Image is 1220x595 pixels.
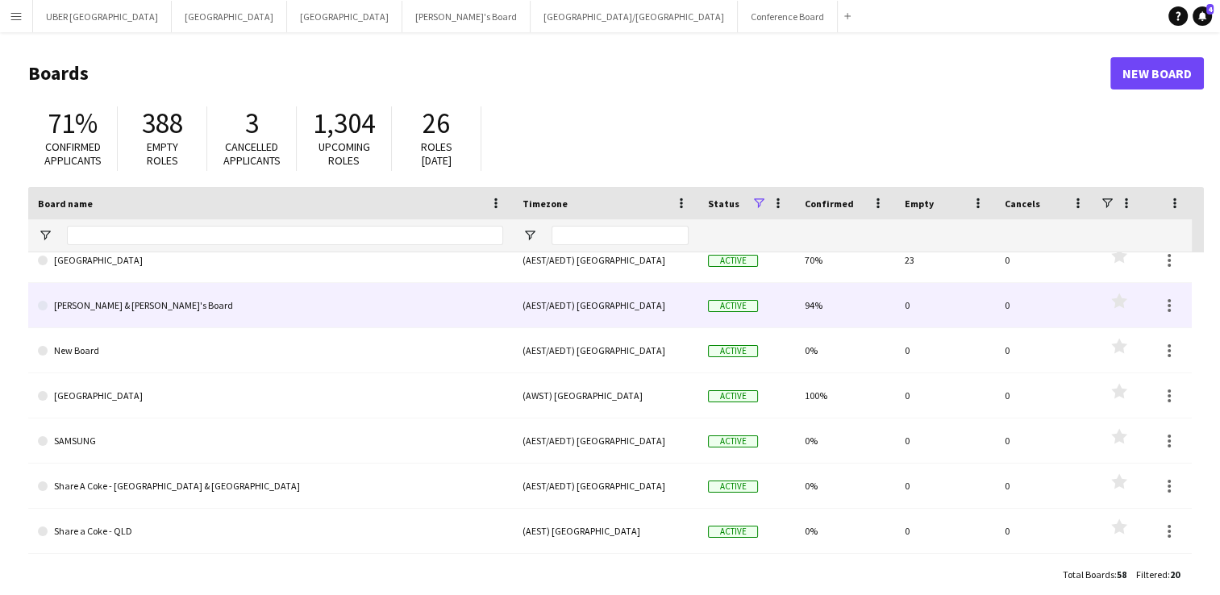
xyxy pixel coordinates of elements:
div: 0% [795,464,895,508]
span: Empty [905,198,934,210]
a: SAMSUNG [38,418,503,464]
a: Share A Coke - [GEOGRAPHIC_DATA] & [GEOGRAPHIC_DATA] [38,464,503,509]
div: (AEST/AEDT) [GEOGRAPHIC_DATA] [513,328,698,372]
input: Board name Filter Input [67,226,503,245]
div: 0 [995,373,1095,418]
a: 4 [1193,6,1212,26]
div: 0 [995,464,1095,508]
a: Share a Coke - QLD [38,509,503,554]
div: 0 [995,328,1095,372]
span: 58 [1117,568,1126,580]
a: [GEOGRAPHIC_DATA] [38,373,503,418]
span: 3 [245,106,259,141]
span: Active [708,526,758,538]
input: Timezone Filter Input [552,226,689,245]
span: Confirmed [805,198,854,210]
div: : [1063,559,1126,590]
div: 0% [795,418,895,463]
div: (AWST) [GEOGRAPHIC_DATA] [513,373,698,418]
div: 0% [795,509,895,553]
span: Active [708,255,758,267]
button: [GEOGRAPHIC_DATA] [287,1,402,32]
a: New Board [1110,57,1204,89]
button: Open Filter Menu [38,228,52,243]
span: Roles [DATE] [421,139,452,168]
button: Open Filter Menu [523,228,537,243]
div: 0 [995,283,1095,327]
div: 0% [795,328,895,372]
div: 0 [895,283,995,327]
span: Cancels [1005,198,1040,210]
div: 0 [895,509,995,553]
div: (AEST/AEDT) [GEOGRAPHIC_DATA] [513,283,698,327]
span: Filtered [1136,568,1168,580]
div: 70% [795,238,895,282]
span: 71% [48,106,98,141]
span: Timezone [523,198,568,210]
div: 0 [995,509,1095,553]
span: Confirmed applicants [44,139,102,168]
a: [PERSON_NAME] & [PERSON_NAME]'s Board [38,283,503,328]
div: 0 [895,418,995,463]
button: [GEOGRAPHIC_DATA]/[GEOGRAPHIC_DATA] [531,1,738,32]
span: Board name [38,198,93,210]
div: 0 [995,418,1095,463]
span: 4 [1206,4,1214,15]
span: Active [708,435,758,447]
button: Conference Board [738,1,838,32]
span: Cancelled applicants [223,139,281,168]
span: 1,304 [313,106,375,141]
button: [PERSON_NAME]'s Board [402,1,531,32]
div: 94% [795,283,895,327]
span: Active [708,345,758,357]
span: 20 [1170,568,1180,580]
span: Upcoming roles [319,139,370,168]
div: 0 [895,373,995,418]
div: : [1136,559,1180,590]
a: New Board [38,328,503,373]
span: Active [708,481,758,493]
span: 388 [142,106,183,141]
span: Empty roles [147,139,178,168]
div: (AEST/AEDT) [GEOGRAPHIC_DATA] [513,418,698,463]
div: (AEST/AEDT) [GEOGRAPHIC_DATA] [513,238,698,282]
div: 0 [895,328,995,372]
div: (AEST) [GEOGRAPHIC_DATA] [513,509,698,553]
div: 0 [995,238,1095,282]
button: UBER [GEOGRAPHIC_DATA] [33,1,172,32]
span: Total Boards [1063,568,1114,580]
span: Active [708,390,758,402]
a: [GEOGRAPHIC_DATA] [38,238,503,283]
div: 23 [895,238,995,282]
span: 26 [423,106,450,141]
div: (AEST/AEDT) [GEOGRAPHIC_DATA] [513,464,698,508]
span: Active [708,300,758,312]
div: 100% [795,373,895,418]
h1: Boards [28,61,1110,85]
span: Status [708,198,739,210]
div: 0 [895,464,995,508]
button: [GEOGRAPHIC_DATA] [172,1,287,32]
